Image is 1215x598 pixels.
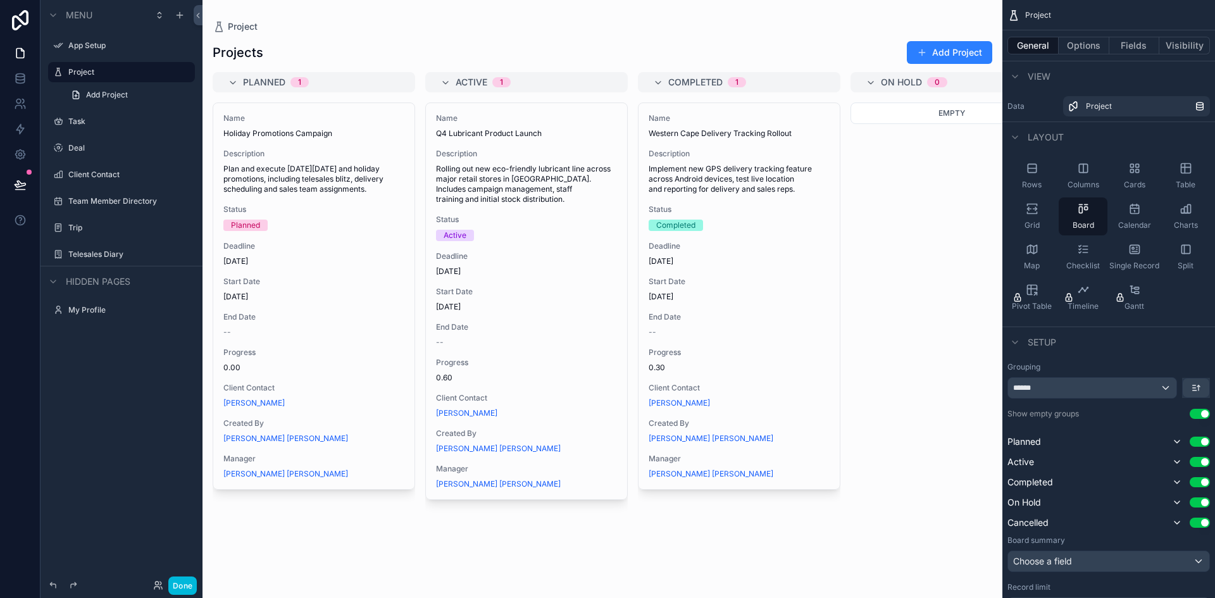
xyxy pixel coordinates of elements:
button: Done [168,576,197,595]
label: Show empty groups [1007,409,1079,419]
button: Options [1059,37,1109,54]
button: Map [1007,238,1056,276]
span: View [1028,70,1050,83]
label: Project [68,67,187,77]
span: Pivot Table [1012,301,1052,311]
span: Timeline [1068,301,1099,311]
button: Fields [1109,37,1160,54]
span: Grid [1025,220,1040,230]
span: Charts [1174,220,1198,230]
label: Task [68,116,187,127]
button: Gantt [1110,278,1159,316]
label: Team Member Directory [68,196,187,206]
span: Setup [1028,336,1056,349]
button: Rows [1007,157,1056,195]
label: Trip [68,223,187,233]
button: Pivot Table [1007,278,1056,316]
span: Project [1086,101,1112,111]
span: Gantt [1125,301,1144,311]
button: Grid [1007,197,1056,235]
button: Table [1161,157,1210,195]
span: Map [1024,261,1040,271]
button: Choose a field [1007,551,1210,572]
button: Checklist [1059,238,1107,276]
label: App Setup [68,40,187,51]
span: Planned [1007,435,1041,448]
label: Telesales Diary [68,249,187,259]
button: Cards [1110,157,1159,195]
label: Deal [68,143,187,153]
label: Client Contact [68,170,187,180]
label: Grouping [1007,362,1040,372]
span: Calendar [1118,220,1151,230]
button: Columns [1059,157,1107,195]
label: Board summary [1007,535,1065,545]
button: Board [1059,197,1107,235]
span: Completed [1007,476,1053,489]
span: Add Project [86,90,128,100]
button: Charts [1161,197,1210,235]
span: Table [1176,180,1195,190]
span: Rows [1022,180,1042,190]
button: General [1007,37,1059,54]
a: Add Project [63,85,195,105]
span: Checklist [1066,261,1100,271]
span: Columns [1068,180,1099,190]
label: My Profile [68,305,187,315]
button: Timeline [1059,278,1107,316]
label: Data [1007,101,1058,111]
span: Single Record [1109,261,1159,271]
span: Cards [1124,180,1145,190]
span: Active [1007,456,1034,468]
span: Hidden pages [66,275,130,288]
span: Cancelled [1007,516,1049,529]
span: On Hold [1007,496,1041,509]
span: Board [1073,220,1094,230]
span: Split [1178,261,1193,271]
button: Visibility [1159,37,1210,54]
button: Single Record [1110,238,1159,276]
a: Project [1063,96,1210,116]
span: Menu [66,9,92,22]
button: Split [1161,238,1210,276]
button: Calendar [1110,197,1159,235]
span: Project [1025,10,1051,20]
span: Layout [1028,131,1064,144]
